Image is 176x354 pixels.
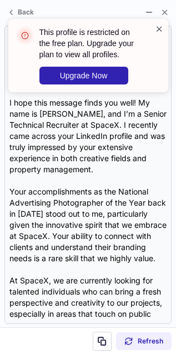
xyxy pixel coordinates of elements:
span: Upgrade Now [60,71,108,80]
img: error [16,27,34,44]
div: Subject: Exciting Opportunities at SpaceX Body: Hi [PERSON_NAME], I hope this message finds you w... [9,31,167,319]
button: Upgrade Now [39,67,128,84]
span: Refresh [138,337,163,346]
button: Refresh [116,332,172,350]
header: This profile is restricted on the free plan. Upgrade your plan to view all profiles. [39,27,142,60]
button: Back [4,6,38,19]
